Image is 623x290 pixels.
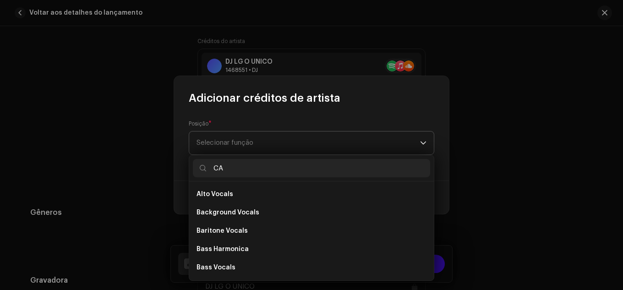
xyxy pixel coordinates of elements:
font: Adicionar créditos de artista [189,93,340,104]
span: Background Vocals [197,208,259,217]
font: Posição [189,121,208,126]
span: Baritone Vocals [197,226,248,235]
li: Background Vocals [193,203,430,222]
font: Selecionar função [197,139,253,146]
li: Bass Harmonica [193,240,430,258]
li: Alto Vocals [193,185,430,203]
span: Selecionar função [197,131,420,154]
div: gatilho suspenso [420,131,426,154]
li: Baritone Vocals [193,222,430,240]
span: Alto Vocals [197,190,233,199]
span: Bass Vocals [197,263,235,272]
li: Bass Vocals [193,258,430,277]
span: Bass Harmonica [197,245,249,254]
